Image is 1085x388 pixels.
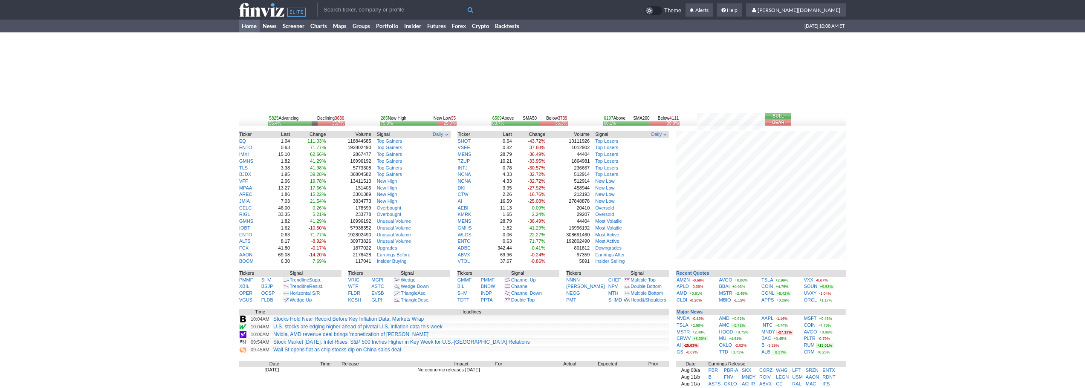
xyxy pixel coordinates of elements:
[761,349,770,354] a: ALB
[377,205,401,210] a: Overbought
[719,284,730,289] a: BBAI
[330,20,350,32] a: Maps
[267,131,290,138] th: Last
[804,284,818,289] a: SOUN
[658,115,679,121] div: Below
[239,239,251,244] a: ALTS
[348,284,359,289] a: WTF
[595,232,619,237] a: Most Active
[651,131,662,138] span: Daily
[677,349,683,354] a: GS
[558,116,567,121] span: 3739
[492,116,502,121] span: 6569
[239,158,253,164] a: GMHS
[804,290,817,296] a: UVXY
[822,381,830,386] a: IFS
[261,290,275,296] a: OOSP
[595,212,614,217] a: Oversold
[719,322,729,328] a: AMC
[484,151,512,158] td: 28.79
[759,374,771,379] a: ROIV
[677,336,691,341] a: CRWV
[290,131,326,138] th: Change
[381,116,388,121] span: 285
[528,158,545,164] span: -33.95%
[273,316,424,322] a: Stocks Hold Near Record Before Key Inflation Data: Markets Wrap
[432,131,450,138] button: Signals interval
[724,368,738,373] a: PBR-A
[401,297,429,302] a: TriangleDesc.
[546,131,590,138] th: Volume
[458,138,471,144] a: SHOT
[417,290,426,296] span: Asc.
[761,297,774,302] a: APPS
[719,316,729,321] a: AMD
[492,115,568,121] div: SMA50
[332,121,344,125] div: 35.7%
[377,218,411,224] a: Unusual Volume
[377,138,402,144] a: Top Gainers
[546,144,590,151] td: 1012902
[267,144,290,151] td: 0.63
[604,116,613,121] span: 6197
[631,297,666,302] a: Head&Shoulders
[433,131,443,138] span: Daily
[676,270,709,276] b: Recent Quotes
[458,165,468,170] a: INTJ
[457,284,465,289] a: BIL
[595,172,618,177] a: Top Losers
[377,185,397,190] a: New High
[724,374,733,379] a: FNV
[546,158,590,165] td: 1864981
[290,284,324,289] a: TrendlineResist.
[350,20,373,32] a: Groups
[677,309,703,314] b: Major News
[604,115,625,121] div: Above
[451,116,456,121] span: 95
[492,121,504,125] div: 63.7%
[458,225,472,230] a: GMHS
[677,329,690,334] a: MSTR
[776,368,787,373] a: WHG
[327,131,372,138] th: Volume
[377,259,407,264] a: Insider Buying
[681,374,700,379] a: Aug 11/b
[269,115,298,121] div: Advancing
[709,381,721,386] a: ASTS
[310,158,326,164] span: 41.29%
[511,277,536,282] a: Channel Up
[759,368,773,373] a: CORZ
[776,374,789,379] a: LEGN
[310,152,326,157] span: 62.66%
[317,3,479,17] input: Search ticker, company or profile
[269,121,281,125] div: 56.4%
[239,252,252,257] a: AAON
[742,374,755,379] a: MNDY
[377,239,411,244] a: Unusual Volume
[327,165,372,172] td: 5773308
[595,205,614,210] a: Oversold
[677,297,687,302] a: CLDI
[484,131,512,138] th: Last
[444,121,456,125] div: 25.0%
[377,212,401,217] a: Overbought
[239,290,252,296] a: OPER
[280,20,307,32] a: Screener
[377,232,411,237] a: Unusual Volume
[595,218,622,224] a: Most Volatile
[401,284,429,289] a: Wedge Down
[377,178,397,184] a: New High
[290,290,320,296] a: Horizontal S/R
[239,131,267,138] th: Ticker
[481,290,492,296] a: INDP
[377,145,402,150] a: Top Gainers
[511,290,542,296] a: Channel Down
[719,349,728,354] a: TTD
[806,374,819,379] a: AAON
[669,116,679,121] span: 4111
[273,331,429,337] a: Nvidia, AMD revenue deal brings 'monetization of [PERSON_NAME]'
[458,172,471,177] a: NCNA
[401,277,416,282] a: Wedge
[492,20,522,32] a: Backtests
[566,277,580,282] a: NNNN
